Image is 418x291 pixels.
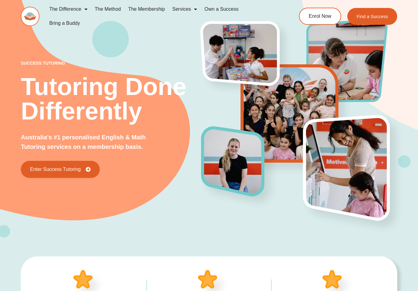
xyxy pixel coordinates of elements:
p: Australia's #1 personalised English & Math Tutoring services on a membership basis. [21,133,153,152]
a: Bring a Buddy [46,16,84,30]
a: Services [169,2,201,16]
a: The Difference [46,2,91,16]
span: Enrol Now [309,14,331,19]
a: The Membership [125,2,169,16]
span: Enter Success Tutoring [30,167,80,172]
nav: Menu [46,2,278,30]
h2: Tutoring Done Differently [21,74,201,123]
a: Enrol Now [299,8,341,25]
a: Own a Success [201,2,242,16]
a: The Method [91,2,125,16]
span: Find a Success [356,14,388,19]
a: Enter Success Tutoring [21,161,99,178]
a: Find a Success [347,8,397,25]
p: success tutoring [21,61,201,65]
